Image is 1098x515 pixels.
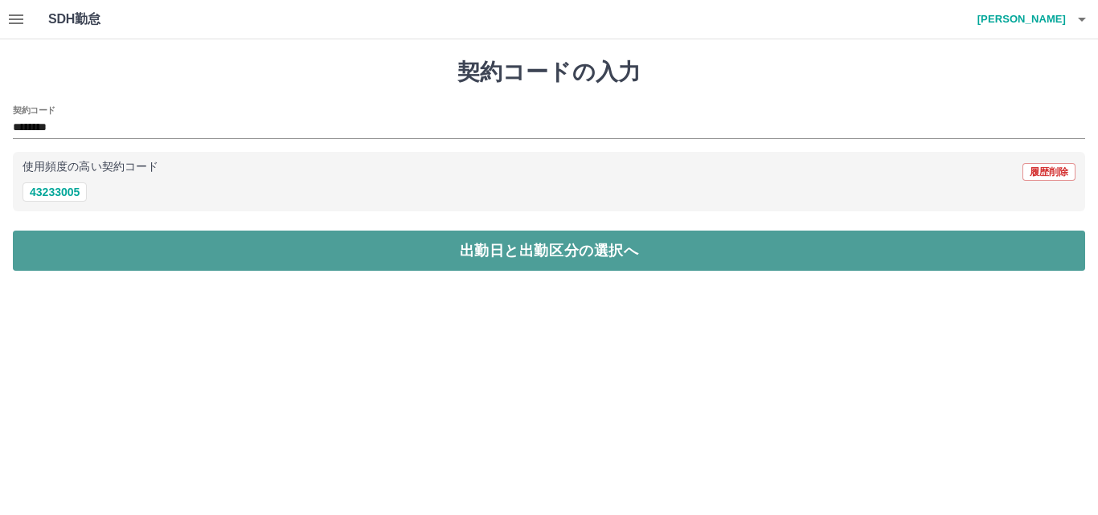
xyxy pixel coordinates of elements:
p: 使用頻度の高い契約コード [23,161,158,173]
h2: 契約コード [13,104,55,116]
button: 出勤日と出勤区分の選択へ [13,231,1085,271]
button: 履歴削除 [1022,163,1075,181]
h1: 契約コードの入力 [13,59,1085,86]
button: 43233005 [23,182,87,202]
